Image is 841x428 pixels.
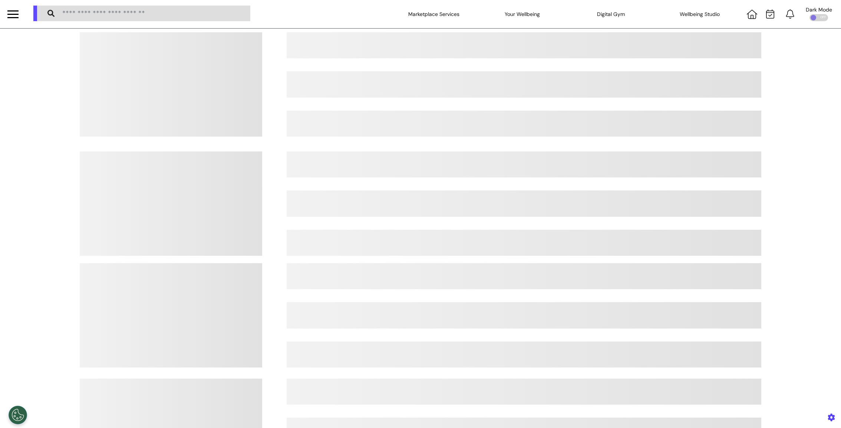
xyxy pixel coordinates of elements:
div: Wellbeing Studio [663,4,737,24]
div: Dark Mode [806,7,832,12]
button: Open Preferences [9,406,27,424]
div: Digital Gym [574,4,648,24]
div: OFF [809,14,828,21]
div: Marketplace Services [397,4,471,24]
div: Your Wellbeing [485,4,560,24]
